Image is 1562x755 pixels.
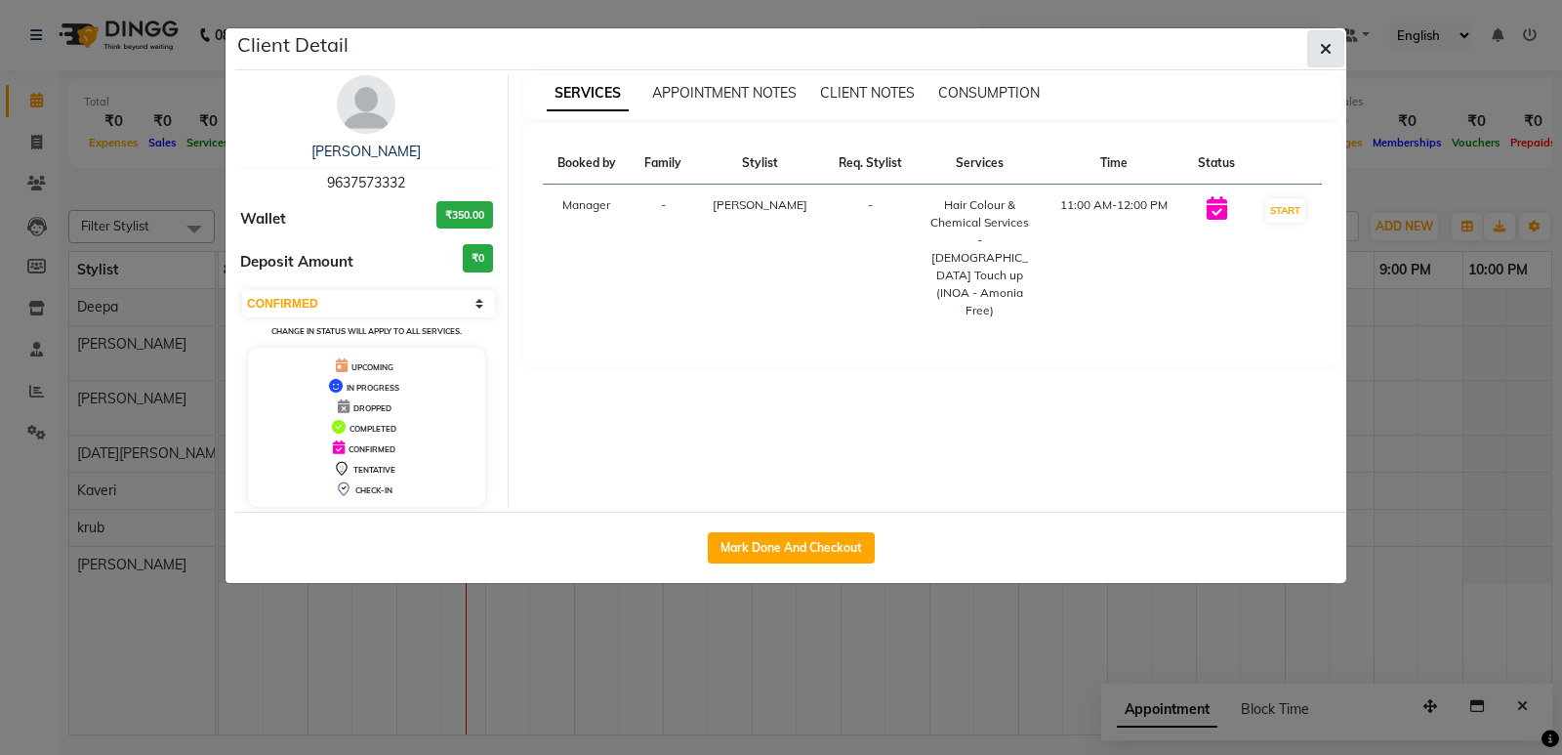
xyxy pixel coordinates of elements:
[1184,143,1250,185] th: Status
[543,143,632,185] th: Booked by
[436,201,493,230] h3: ₹350.00
[543,185,632,332] td: Manager
[349,424,396,434] span: COMPLETED
[708,532,875,564] button: Mark Done And Checkout
[823,185,917,332] td: -
[928,196,1031,319] div: Hair Colour & Chemical Services - [DEMOGRAPHIC_DATA] Touch up (INOA - Amonia Free)
[353,465,395,475] span: TENTATIVE
[1043,143,1183,185] th: Time
[337,75,395,134] img: avatar
[237,30,349,60] h5: Client Detail
[355,485,392,495] span: CHECK-IN
[351,362,393,372] span: UPCOMING
[696,143,823,185] th: Stylist
[349,444,395,454] span: CONFIRMED
[938,84,1040,102] span: CONSUMPTION
[547,76,629,111] span: SERVICES
[240,251,353,273] span: Deposit Amount
[631,143,696,185] th: Family
[713,197,807,212] span: [PERSON_NAME]
[311,143,421,160] a: [PERSON_NAME]
[353,403,391,413] span: DROPPED
[327,174,405,191] span: 9637573332
[820,84,915,102] span: CLIENT NOTES
[1043,185,1183,332] td: 11:00 AM-12:00 PM
[917,143,1043,185] th: Services
[652,84,797,102] span: APPOINTMENT NOTES
[347,383,399,393] span: IN PROGRESS
[631,185,696,332] td: -
[463,244,493,273] h3: ₹0
[271,326,462,336] small: Change in status will apply to all services.
[823,143,917,185] th: Req. Stylist
[1265,198,1305,223] button: START
[240,208,286,231] span: Wallet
